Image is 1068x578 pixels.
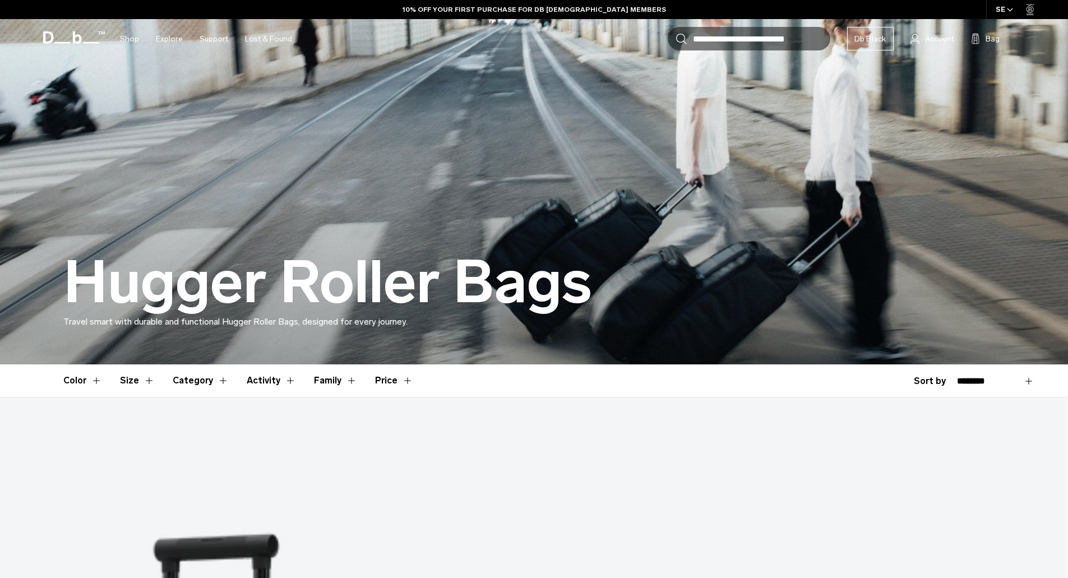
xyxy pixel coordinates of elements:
[986,33,1000,45] span: Bag
[120,364,155,397] button: Toggle Filter
[63,364,102,397] button: Toggle Filter
[375,364,413,397] button: Toggle Price
[403,4,666,15] a: 10% OFF YOUR FIRST PURCHASE FOR DB [DEMOGRAPHIC_DATA] MEMBERS
[925,33,954,45] span: Account
[200,19,228,59] a: Support
[971,32,1000,45] button: Bag
[112,19,300,59] nav: Main Navigation
[120,19,139,59] a: Shop
[173,364,229,397] button: Toggle Filter
[910,32,954,45] a: Account
[247,364,296,397] button: Toggle Filter
[156,19,183,59] a: Explore
[847,27,894,50] a: Db Black
[314,364,357,397] button: Toggle Filter
[245,19,292,59] a: Lost & Found
[63,250,592,315] h1: Hugger Roller Bags
[63,316,408,327] span: Travel smart with durable and functional Hugger Roller Bags, designed for every journey.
